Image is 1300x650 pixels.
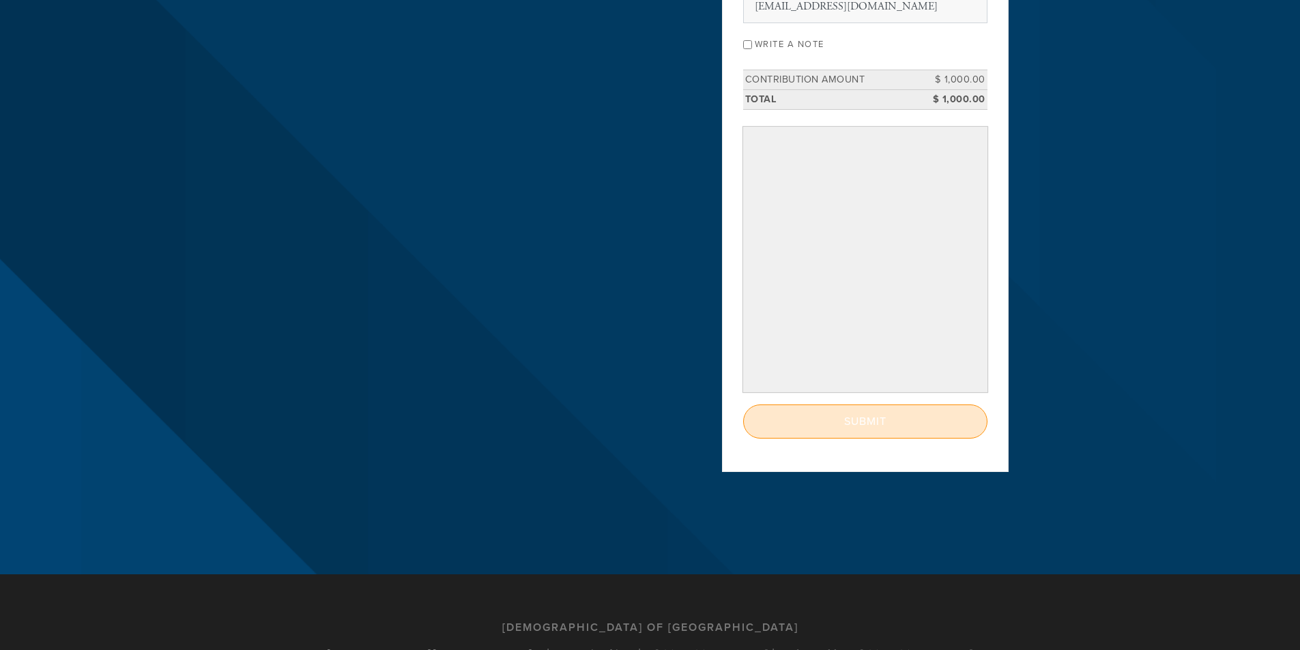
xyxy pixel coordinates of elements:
td: $ 1,000.00 [926,89,987,109]
td: Contribution Amount [743,70,926,90]
td: Total [743,89,926,109]
td: $ 1,000.00 [926,70,987,90]
label: Write a note [755,39,824,50]
input: Submit [743,404,987,439]
h3: [DEMOGRAPHIC_DATA] of [GEOGRAPHIC_DATA] [502,621,798,634]
iframe: Secure payment input frame [746,130,985,389]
